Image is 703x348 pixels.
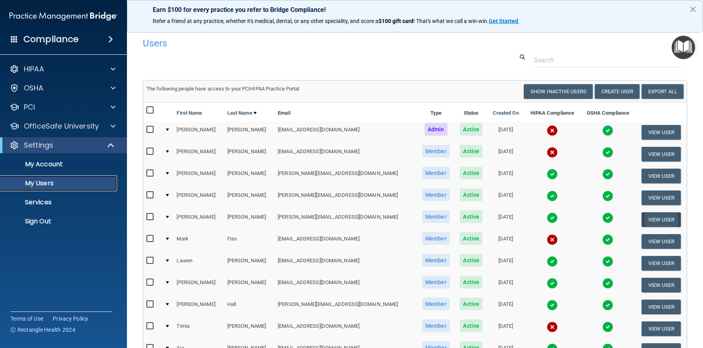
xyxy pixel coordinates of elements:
p: Earn $100 for every practice you refer to Bridge Compliance! [153,6,677,13]
a: First Name [177,108,202,118]
td: [DATE] [488,209,524,231]
td: [PERSON_NAME][EMAIL_ADDRESS][DOMAIN_NAME] [275,165,417,187]
a: Last Name [227,108,257,118]
a: OSHA [10,83,115,93]
td: [PERSON_NAME] [173,274,224,296]
td: [PERSON_NAME] [224,143,275,165]
input: Search [534,53,681,67]
td: [EMAIL_ADDRESS][DOMAIN_NAME] [275,143,417,165]
a: Privacy Policy [53,315,88,323]
span: Active [460,232,482,245]
td: [DATE] [488,187,524,209]
td: [DATE] [488,231,524,252]
th: Type [417,102,455,121]
img: cross.ca9f0e7f.svg [547,321,558,333]
a: Settings [10,140,115,150]
th: OSHA Compliance [580,102,636,121]
td: [PERSON_NAME] [224,121,275,143]
button: View User [642,190,681,205]
span: Active [460,167,482,179]
span: Member [422,188,450,201]
p: OfficeSafe University [24,121,99,131]
td: [PERSON_NAME] [224,187,275,209]
span: Member [422,298,450,310]
img: tick.e7d51cea.svg [547,212,558,223]
p: HIPAA [24,64,44,74]
img: cross.ca9f0e7f.svg [547,147,558,158]
td: [PERSON_NAME] [173,187,224,209]
a: Get Started [489,18,519,24]
span: Active [460,298,482,310]
td: [PERSON_NAME] [224,165,275,187]
p: OSHA [24,83,44,93]
img: tick.e7d51cea.svg [602,234,613,245]
th: HIPAA Compliance [524,102,580,121]
img: tick.e7d51cea.svg [547,190,558,202]
td: [PERSON_NAME] [224,209,275,231]
button: View User [642,169,681,183]
td: [DATE] [488,143,524,165]
td: [PERSON_NAME] [224,252,275,274]
p: Settings [24,140,53,150]
button: View User [642,147,681,162]
td: Mark [173,231,224,252]
strong: Get Started [489,18,518,24]
a: Export All [642,84,684,99]
img: cross.ca9f0e7f.svg [547,125,558,136]
th: Email [275,102,417,121]
p: Services [5,198,113,206]
button: View User [642,234,681,249]
span: Admin [424,123,448,136]
h4: Compliance [23,34,79,45]
span: Active [460,319,482,332]
button: Close [689,3,697,15]
td: Lauren [173,252,224,274]
td: [PERSON_NAME] [173,121,224,143]
td: [EMAIL_ADDRESS][DOMAIN_NAME] [275,274,417,296]
span: Member [422,210,450,223]
span: Refer a friend at any practice, whether it's medical, dental, or any other speciality, and score a [153,18,378,24]
img: tick.e7d51cea.svg [602,212,613,223]
button: View User [642,125,681,140]
img: tick.e7d51cea.svg [547,300,558,311]
span: Active [460,254,482,267]
a: HIPAA [10,64,115,74]
img: tick.e7d51cea.svg [602,147,613,158]
td: [EMAIL_ADDRESS][DOMAIN_NAME] [275,231,417,252]
img: tick.e7d51cea.svg [547,169,558,180]
img: tick.e7d51cea.svg [602,256,613,267]
span: Member [422,167,450,179]
strong: $100 gift card [378,18,413,24]
span: Member [422,254,450,267]
span: The following people have access to your PCIHIPAA Practice Portal [146,86,300,92]
img: tick.e7d51cea.svg [602,321,613,333]
p: My Account [5,160,113,168]
td: [EMAIL_ADDRESS][DOMAIN_NAME] [275,121,417,143]
span: Ⓒ Rectangle Health 2024 [10,326,75,334]
span: Active [460,145,482,158]
td: Hall [224,296,275,318]
img: cross.ca9f0e7f.svg [547,234,558,245]
td: [PERSON_NAME][EMAIL_ADDRESS][DOMAIN_NAME] [275,296,417,318]
th: Status [455,102,488,121]
img: tick.e7d51cea.svg [602,278,613,289]
td: [EMAIL_ADDRESS][DOMAIN_NAME] [275,318,417,340]
p: PCI [24,102,35,112]
td: Fiss [224,231,275,252]
p: My Users [5,179,113,187]
td: [DATE] [488,252,524,274]
span: Active [460,123,482,136]
button: Open Resource Center [672,36,695,59]
img: tick.e7d51cea.svg [547,278,558,289]
td: [PERSON_NAME][EMAIL_ADDRESS][DOMAIN_NAME] [275,187,417,209]
td: [DATE] [488,165,524,187]
td: [DATE] [488,318,524,340]
td: [DATE] [488,121,524,143]
span: Member [422,232,450,245]
a: Created On [493,108,519,118]
span: Member [422,145,450,158]
td: Timia [173,318,224,340]
td: [PERSON_NAME] [173,296,224,318]
h4: Users [143,38,455,48]
td: [PERSON_NAME] [224,274,275,296]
